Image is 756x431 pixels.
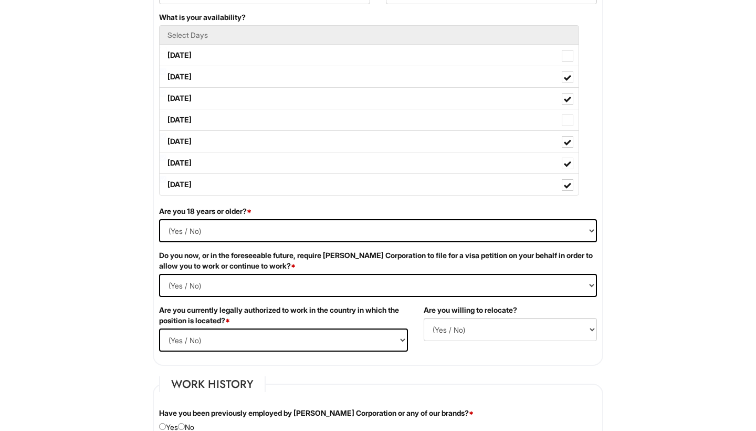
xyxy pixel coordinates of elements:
legend: Work History [159,376,266,392]
select: (Yes / No) [159,219,597,242]
label: [DATE] [160,109,579,130]
label: Are you 18 years or older? [159,206,251,217]
label: [DATE] [160,66,579,87]
label: Do you now, or in the foreseeable future, require [PERSON_NAME] Corporation to file for a visa pe... [159,250,597,271]
label: [DATE] [160,174,579,195]
label: Have you been previously employed by [PERSON_NAME] Corporation or any of our brands? [159,408,474,418]
label: What is your availability? [159,12,246,23]
label: [DATE] [160,131,579,152]
select: (Yes / No) [159,329,408,352]
label: [DATE] [160,88,579,109]
label: Are you willing to relocate? [424,305,517,315]
h5: Select Days [167,31,571,39]
select: (Yes / No) [159,274,597,297]
select: (Yes / No) [424,318,597,341]
label: [DATE] [160,45,579,66]
label: [DATE] [160,152,579,173]
label: Are you currently legally authorized to work in the country in which the position is located? [159,305,408,326]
